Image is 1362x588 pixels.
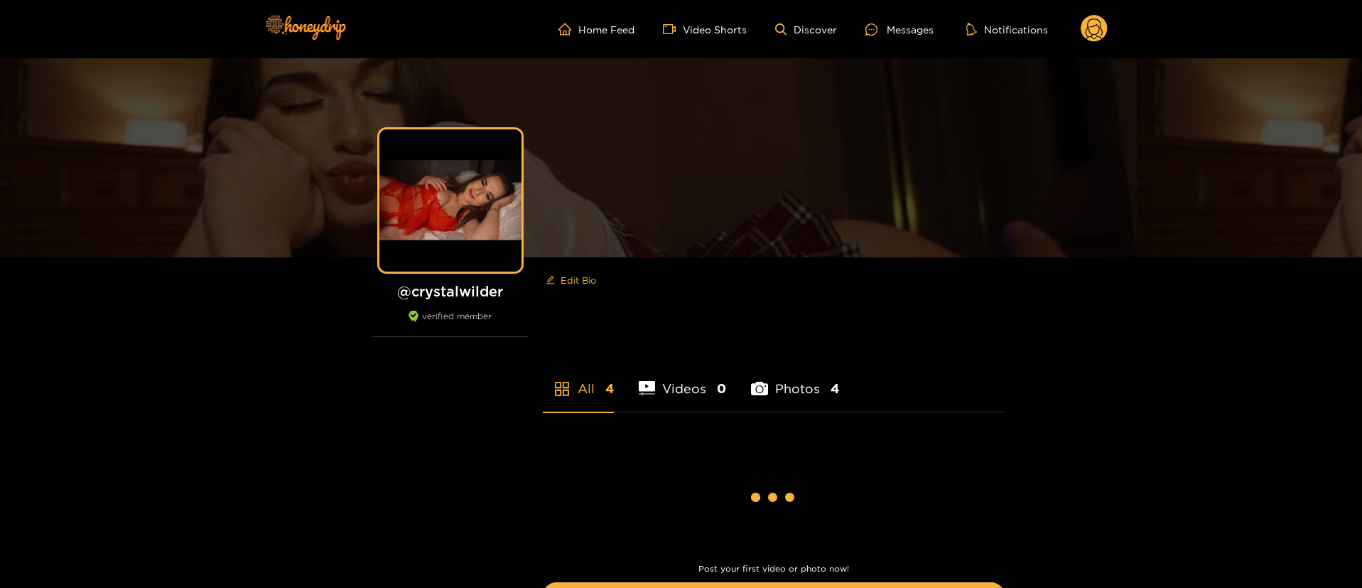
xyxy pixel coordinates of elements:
[663,23,683,36] span: video-camera
[831,380,839,397] span: 4
[543,348,614,412] li: All
[639,348,727,412] li: Videos
[605,380,614,397] span: 4
[865,21,934,38] div: Messages
[553,380,571,397] span: appstore
[543,269,599,292] button: editEdit Bio
[372,311,529,337] div: verified member
[751,348,839,412] li: Photos
[717,380,726,397] span: 0
[558,23,578,36] span: home
[543,564,1005,574] p: Post your first video or photo now!
[561,273,596,287] span: Edit Bio
[962,22,1052,36] button: Notifications
[775,23,837,36] a: Discover
[558,23,634,36] a: Home Feed
[663,23,747,36] a: Video Shorts
[372,282,529,300] h1: @ crystalwilder
[546,275,555,286] span: edit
